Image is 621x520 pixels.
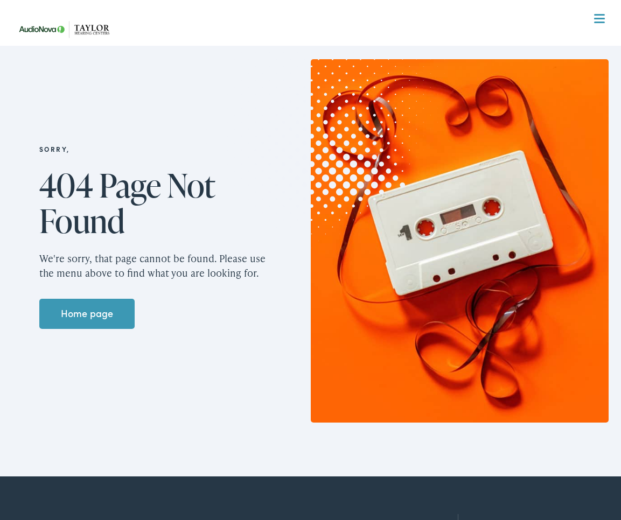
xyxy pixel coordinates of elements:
[206,3,445,248] img: Graphic image with a halftone pattern, contributing to the site's visual design.
[99,167,161,203] span: Page
[167,167,215,203] span: Not
[39,203,124,238] span: Found
[20,43,609,76] a: What We Offer
[39,167,93,203] span: 404
[39,145,281,153] h2: Sorry,
[39,251,281,280] p: We're sorry, that page cannot be found. Please use the menu above to find what you are looking for.
[39,299,135,329] a: Home page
